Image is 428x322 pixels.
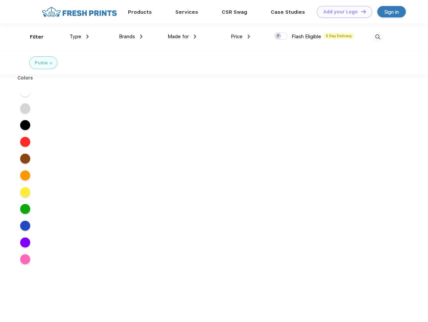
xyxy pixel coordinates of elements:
[128,9,152,15] a: Products
[222,9,247,15] a: CSR Swag
[50,62,52,64] img: filter_cancel.svg
[30,33,44,41] div: Filter
[377,6,406,17] a: Sign in
[194,35,196,39] img: dropdown.png
[248,35,250,39] img: dropdown.png
[35,59,48,66] div: Puma
[372,32,383,43] img: desktop_search.svg
[384,8,399,16] div: Sign in
[119,34,135,40] span: Brands
[361,10,366,13] img: DT
[323,9,358,15] div: Add your Logo
[40,6,119,18] img: fo%20logo%202.webp
[292,34,321,40] span: Flash Eligible
[175,9,198,15] a: Services
[86,35,89,39] img: dropdown.png
[324,33,354,39] span: 5 Day Delivery
[140,35,142,39] img: dropdown.png
[12,74,38,82] div: Colors
[231,34,243,40] span: Price
[168,34,189,40] span: Made for
[70,34,81,40] span: Type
